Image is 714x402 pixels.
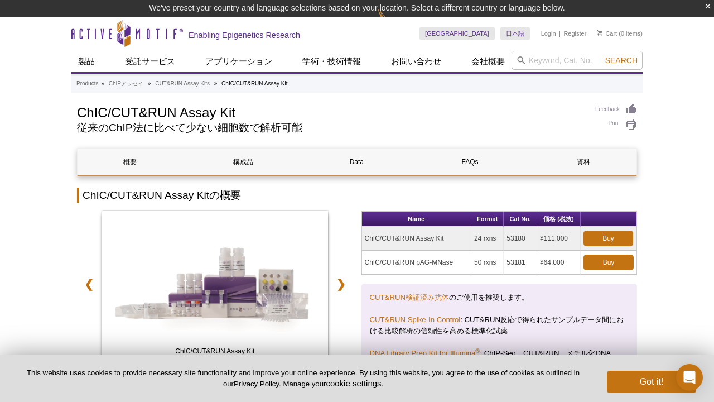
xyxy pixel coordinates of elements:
a: CUT&RUN検証済み抗体 [370,293,449,301]
h2: 従来のChIP法に比べて少ない細胞数で解析可能 [77,123,584,133]
a: Data [304,149,409,175]
a: お問い合わせ [384,51,448,72]
a: Print [595,118,637,131]
div: Open Intercom Messenger [676,364,703,391]
li: » [148,80,151,87]
a: 学術・技術情報 [296,51,368,72]
td: 50 rxns [471,251,504,275]
h2: Enabling Epigenetics Research [189,30,300,40]
img: Change Here [378,8,407,35]
a: 製品 [71,51,102,72]
a: Buy [583,255,634,270]
a: [GEOGRAPHIC_DATA] [419,27,495,40]
a: Feedback [595,103,637,116]
th: 価格 (税抜) [537,212,581,227]
a: CUT&RUN Assay Kits [155,79,210,89]
p: This website uses cookies to provide necessary site functionality and improve your online experie... [18,368,588,389]
a: ChIPアッセイ [109,79,143,89]
h2: ChIC/CUT&RUN Assay Kitの概要 [77,188,637,203]
th: Name [362,212,472,227]
li: (0 items) [597,27,643,40]
td: ¥111,000 [537,227,581,251]
p: のご使用を推奨します。 [370,292,629,303]
a: Register [563,30,586,37]
li: » [101,80,104,87]
a: 構成品 [191,149,296,175]
a: ❮ [77,271,101,297]
td: 24 rxns [471,227,504,251]
p: : CUT&RUN反応で得られたサンプルデータ間における比較解析の信頼性を高める標準化試薬 [370,314,629,337]
input: Keyword, Cat. No. [512,51,643,70]
p: : ChIP-Seq、CUT&RUN、メチル化DNA (dsDNA)用のデュアルインデックスNGSライブラリー調製キット [370,348,629,370]
a: ❯ [329,271,353,297]
a: ChIC/CUT&RUN Assay Kit [102,211,328,365]
img: Your Cart [597,30,602,36]
a: Privacy Policy [234,380,279,388]
td: ChIC/CUT&RUN Assay Kit [362,227,472,251]
button: Got it! [607,371,696,393]
a: 資料 [531,149,636,175]
h1: ChIC/CUT&RUN Assay Kit [77,103,584,120]
li: ChIC/CUT&RUN Assay Kit [221,80,287,87]
a: Cart [597,30,617,37]
a: Products [76,79,98,89]
a: Login [541,30,556,37]
td: 53181 [504,251,537,275]
li: | [559,27,561,40]
a: 受託サービス [118,51,182,72]
a: DNA Library Prep Kit for Illumina® [370,349,480,357]
button: Search [602,55,641,65]
a: CUT&RUN Spike-In Control [370,315,461,324]
span: Search [605,56,638,65]
td: ¥64,000 [537,251,581,275]
button: cookie settings [326,379,381,388]
td: ChIC/CUT&RUN pAG-MNase [362,251,472,275]
th: Cat No. [504,212,537,227]
a: 会社概要 [465,51,512,72]
span: ChIC/CUT&RUN Assay Kit [104,346,325,357]
a: Buy [583,231,633,246]
th: Format [471,212,504,227]
img: ChIC/CUT&RUN Assay Kit [102,211,328,362]
a: FAQs [418,149,523,175]
li: » [214,80,218,87]
a: アプリケーション [199,51,279,72]
a: 日本語 [500,27,530,40]
sup: ® [475,347,480,354]
td: 53180 [504,227,537,251]
a: 概要 [78,149,182,175]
